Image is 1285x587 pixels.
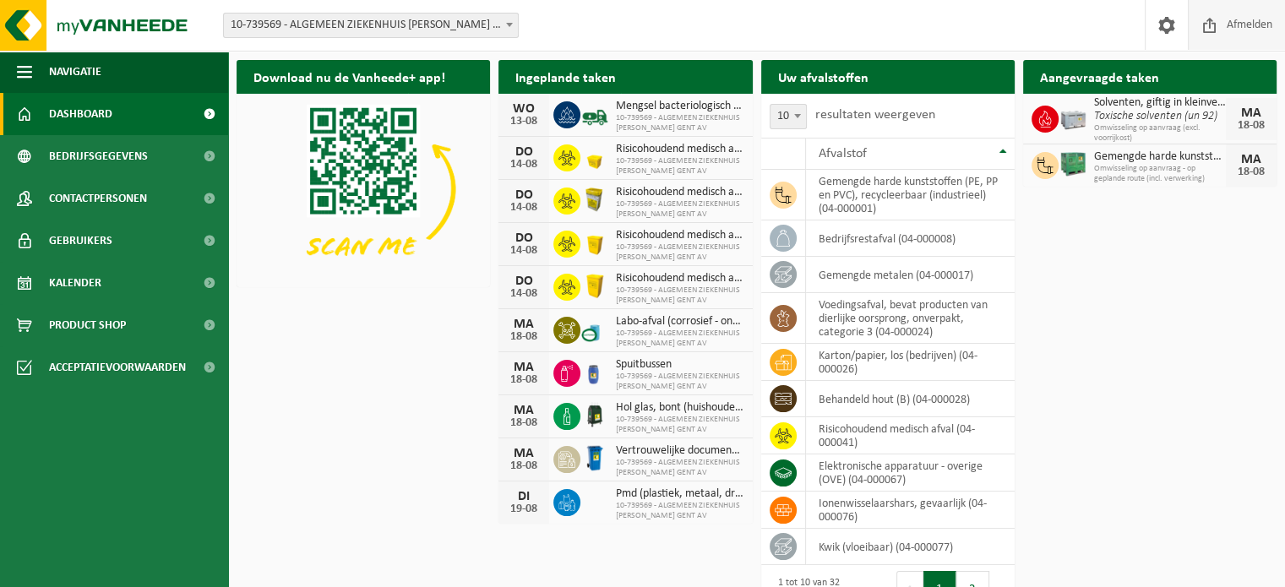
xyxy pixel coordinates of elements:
td: risicohoudend medisch afval (04-000041) [806,417,1015,454]
span: Kalender [49,262,101,304]
div: DI [507,490,541,503]
img: LP-SB-00030-HPE-22 [580,142,609,171]
span: Navigatie [49,51,101,93]
span: Omwisseling op aanvraag (excl. voorrijkost) [1094,123,1226,144]
img: LP-OT-00060-CU [580,314,609,343]
img: Download de VHEPlus App [237,94,490,284]
td: bedrijfsrestafval (04-000008) [806,220,1015,257]
span: Product Shop [49,304,126,346]
i: Toxische solventen (un 92) [1094,110,1217,122]
span: 10-739569 - ALGEMEEN ZIEKENHUIS [PERSON_NAME] GENT AV [616,156,743,177]
span: 10-739569 - ALGEMEEN ZIEKENHUIS [PERSON_NAME] GENT AV [616,501,743,521]
span: Gebruikers [49,220,112,262]
img: CR-HR-1C-1000-PES-01 [580,400,609,429]
span: 10-739569 - ALGEMEEN ZIEKENHUIS [PERSON_NAME] GENT AV [616,415,743,435]
h2: Uw afvalstoffen [761,60,885,93]
img: LP-SB-00060-HPE-22 [580,271,609,300]
div: MA [507,361,541,374]
div: 18-08 [507,331,541,343]
span: Risicohoudend medisch afval [616,143,743,156]
span: Hol glas, bont (huishoudelijk) [616,401,743,415]
span: Pmd (plastiek, metaal, drankkartons) (bedrijven) [616,487,743,501]
td: behandeld hout (B) (04-000028) [806,381,1015,417]
span: Risicohoudend medisch afval [616,272,743,285]
span: Mengsel bacteriologisch afvalwater/amalgaanscheider [616,100,743,113]
span: Solventen, giftig in kleinverpakking [1094,96,1226,110]
label: resultaten weergeven [815,108,935,122]
span: Omwisseling op aanvraag - op geplande route (incl. verwerking) [1094,164,1226,184]
td: karton/papier, los (bedrijven) (04-000026) [806,344,1015,381]
div: 19-08 [507,503,541,515]
span: 10 [770,104,807,129]
span: 10-739569 - ALGEMEEN ZIEKENHUIS [PERSON_NAME] GENT AV [616,242,743,263]
div: 18-08 [507,460,541,472]
td: gemengde harde kunststoffen (PE, PP en PVC), recycleerbaar (industrieel) (04-000001) [806,170,1015,220]
div: 18-08 [1234,166,1268,178]
div: WO [507,102,541,116]
h2: Aangevraagde taken [1023,60,1176,93]
td: gemengde metalen (04-000017) [806,257,1015,293]
img: LP-OT-00060-HPE-21 [580,357,609,386]
span: 10 [770,105,806,128]
span: Afvalstof [819,147,867,160]
span: 10-739569 - ALGEMEEN ZIEKENHUIS [PERSON_NAME] GENT AV [616,458,743,478]
div: 18-08 [507,374,541,386]
span: Acceptatievoorwaarden [49,346,186,389]
td: kwik (vloeibaar) (04-000077) [806,529,1015,565]
div: 14-08 [507,288,541,300]
div: 13-08 [507,116,541,128]
div: MA [507,447,541,460]
div: MA [507,318,541,331]
div: MA [1234,106,1268,120]
span: Risicohoudend medisch afval [616,229,743,242]
div: 14-08 [507,245,541,257]
img: PB-LB-0680-HPE-GY-11 [1059,103,1087,132]
div: 14-08 [507,202,541,214]
div: DO [507,231,541,245]
span: Gemengde harde kunststoffen (pe, pp en pvc), recycleerbaar (industrieel) [1094,150,1226,164]
img: WB-0240-HPE-BE-09 [580,443,609,472]
img: LP-SB-00050-HPE-22 [580,228,609,257]
span: 10-739569 - ALGEMEEN ZIEKENHUIS JAN PALFIJN GENT AV - GENT [223,13,519,38]
td: ionenwisselaarshars, gevaarlijk (04-000076) [806,492,1015,529]
div: MA [507,404,541,417]
img: LP-SB-00045-CRB-21 [580,185,609,214]
div: 18-08 [1234,120,1268,132]
div: DO [507,145,541,159]
span: Vertrouwelijke documenten (vernietiging - recyclage) [616,444,743,458]
span: 10-739569 - ALGEMEEN ZIEKENHUIS JAN PALFIJN GENT AV - GENT [224,14,518,37]
span: Contactpersonen [49,177,147,220]
h2: Ingeplande taken [498,60,633,93]
span: 10-739569 - ALGEMEEN ZIEKENHUIS [PERSON_NAME] GENT AV [616,113,743,133]
span: Spuitbussen [616,358,743,372]
div: DO [507,188,541,202]
span: Dashboard [49,93,112,135]
h2: Download nu de Vanheede+ app! [237,60,462,93]
td: elektronische apparatuur - overige (OVE) (04-000067) [806,454,1015,492]
span: Bedrijfsgegevens [49,135,148,177]
div: DO [507,274,541,288]
span: 10-739569 - ALGEMEEN ZIEKENHUIS [PERSON_NAME] GENT AV [616,372,743,392]
span: Labo-afval (corrosief - ontvlambaar) [616,315,743,329]
span: Risicohoudend medisch afval [616,186,743,199]
div: MA [1234,153,1268,166]
div: 14-08 [507,159,541,171]
img: PB-HB-1400-HPE-GN-01 [1059,149,1087,178]
img: BL-LQ-LV [580,99,609,128]
span: 10-739569 - ALGEMEEN ZIEKENHUIS [PERSON_NAME] GENT AV [616,199,743,220]
div: 18-08 [507,417,541,429]
td: voedingsafval, bevat producten van dierlijke oorsprong, onverpakt, categorie 3 (04-000024) [806,293,1015,344]
span: 10-739569 - ALGEMEEN ZIEKENHUIS [PERSON_NAME] GENT AV [616,329,743,349]
span: 10-739569 - ALGEMEEN ZIEKENHUIS [PERSON_NAME] GENT AV [616,285,743,306]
